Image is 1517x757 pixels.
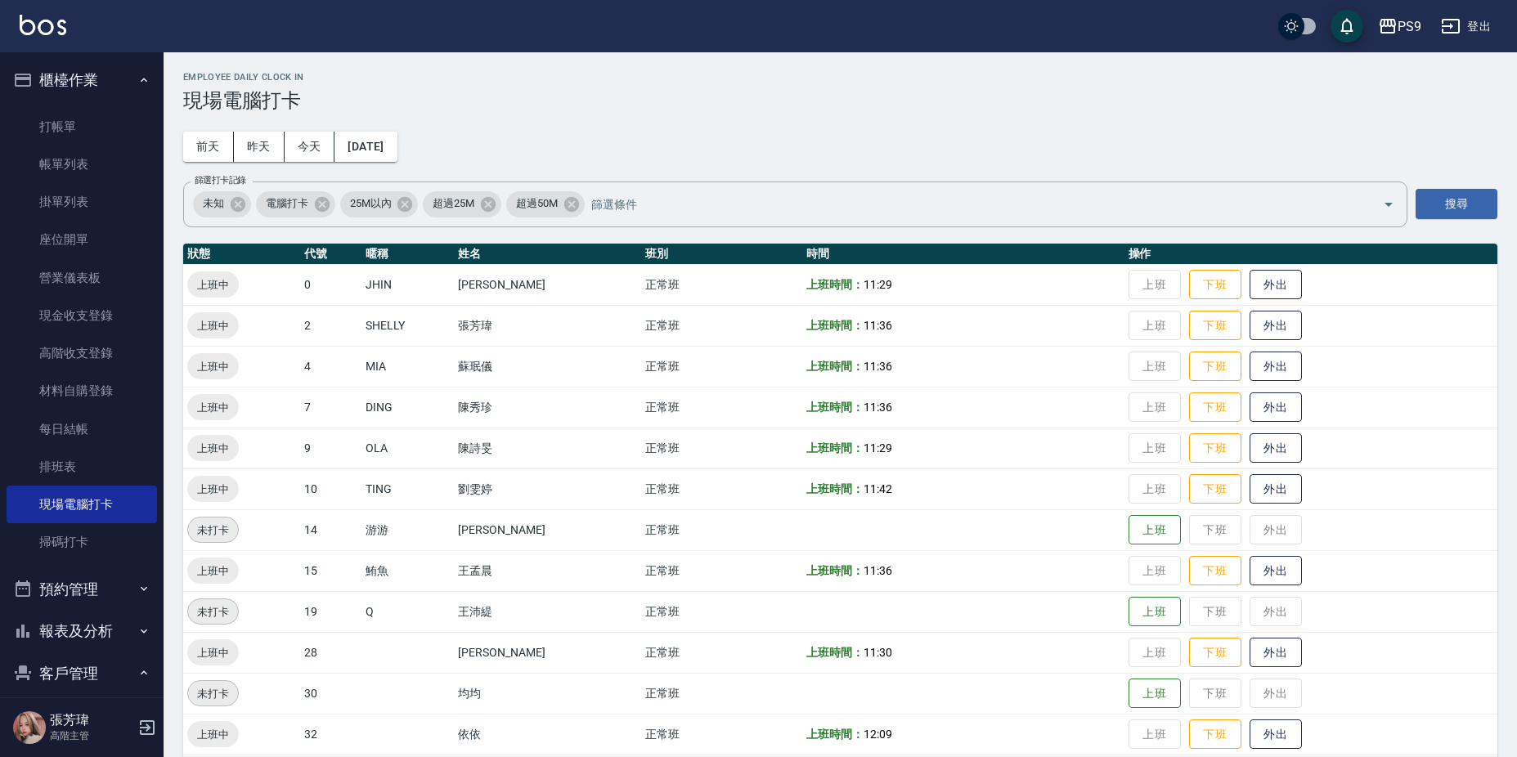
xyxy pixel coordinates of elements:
td: SHELLY [361,305,455,346]
div: 超過50M [506,191,585,217]
th: 代號 [300,244,361,265]
td: [PERSON_NAME] [454,509,641,550]
td: 劉雯婷 [454,468,641,509]
td: 正常班 [641,591,802,632]
b: 上班時間： [806,319,864,332]
span: 11:36 [864,319,892,332]
td: 正常班 [641,550,802,591]
h3: 現場電腦打卡 [183,89,1497,112]
button: 下班 [1189,638,1241,668]
button: 外出 [1250,556,1302,586]
b: 上班時間： [806,564,864,577]
span: 上班中 [187,481,239,498]
span: 超過25M [423,195,484,212]
button: 外出 [1250,474,1302,504]
td: 正常班 [641,673,802,714]
button: 客戶管理 [7,652,157,695]
td: 王孟晨 [454,550,641,591]
td: 依依 [454,714,641,755]
td: 陳秀珍 [454,387,641,428]
td: TING [361,468,455,509]
td: 張芳瑋 [454,305,641,346]
span: 未知 [193,195,234,212]
div: 未知 [193,191,251,217]
th: 操作 [1124,244,1497,265]
span: 11:30 [864,646,892,659]
td: 28 [300,632,361,673]
td: 游游 [361,509,455,550]
button: 下班 [1189,392,1241,423]
td: 32 [300,714,361,755]
th: 時間 [802,244,1124,265]
td: 陳詩旻 [454,428,641,468]
span: 未打卡 [188,685,238,702]
button: 外出 [1250,392,1302,423]
a: 掛單列表 [7,183,157,221]
button: 搜尋 [1416,189,1497,219]
div: PS9 [1398,16,1421,37]
button: 昨天 [234,132,285,162]
img: Logo [20,15,66,35]
a: 排班表 [7,448,157,486]
th: 狀態 [183,244,300,265]
b: 上班時間： [806,728,864,741]
button: 下班 [1189,352,1241,382]
b: 上班時間： [806,646,864,659]
a: 現場電腦打卡 [7,486,157,523]
span: 未打卡 [188,522,238,539]
a: 材料自購登錄 [7,372,157,410]
td: 2 [300,305,361,346]
button: 上班 [1129,597,1181,627]
div: 電腦打卡 [256,191,335,217]
a: 座位開單 [7,221,157,258]
button: 外出 [1250,352,1302,382]
button: 預約管理 [7,568,157,611]
b: 上班時間： [806,482,864,495]
td: [PERSON_NAME] [454,264,641,305]
td: 正常班 [641,428,802,468]
button: 報表及分析 [7,610,157,652]
th: 班別 [641,244,802,265]
th: 暱稱 [361,244,455,265]
td: 30 [300,673,361,714]
td: 王沛緹 [454,591,641,632]
td: 正常班 [641,387,802,428]
span: 上班中 [187,317,239,334]
span: 上班中 [187,726,239,743]
button: 今天 [285,132,335,162]
button: 外出 [1250,270,1302,300]
td: 鮪魚 [361,550,455,591]
img: Person [13,711,46,744]
button: 外出 [1250,311,1302,341]
button: PS9 [1371,10,1428,43]
span: 12:09 [864,728,892,741]
td: DING [361,387,455,428]
button: save [1331,10,1363,43]
h5: 張芳瑋 [50,712,133,728]
a: 高階收支登錄 [7,334,157,372]
button: 下班 [1189,719,1241,750]
a: 打帳單 [7,108,157,146]
span: 上班中 [187,562,239,580]
input: 篩選條件 [587,190,1354,218]
button: 登出 [1434,11,1497,42]
span: 11:36 [864,564,892,577]
span: 未打卡 [188,603,238,620]
td: 正常班 [641,305,802,346]
button: 下班 [1189,433,1241,464]
span: 電腦打卡 [256,195,318,212]
span: 11:36 [864,401,892,414]
label: 篩選打卡記錄 [195,174,246,186]
span: 超過50M [506,195,568,212]
button: Open [1376,191,1402,217]
td: 正常班 [641,264,802,305]
td: 正常班 [641,509,802,550]
span: 11:29 [864,441,892,455]
a: 現金收支登錄 [7,297,157,334]
td: 均均 [454,673,641,714]
a: 帳單列表 [7,146,157,183]
button: 上班 [1129,679,1181,709]
button: 外出 [1250,719,1302,750]
div: 超過25M [423,191,501,217]
span: 25M以內 [340,195,402,212]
